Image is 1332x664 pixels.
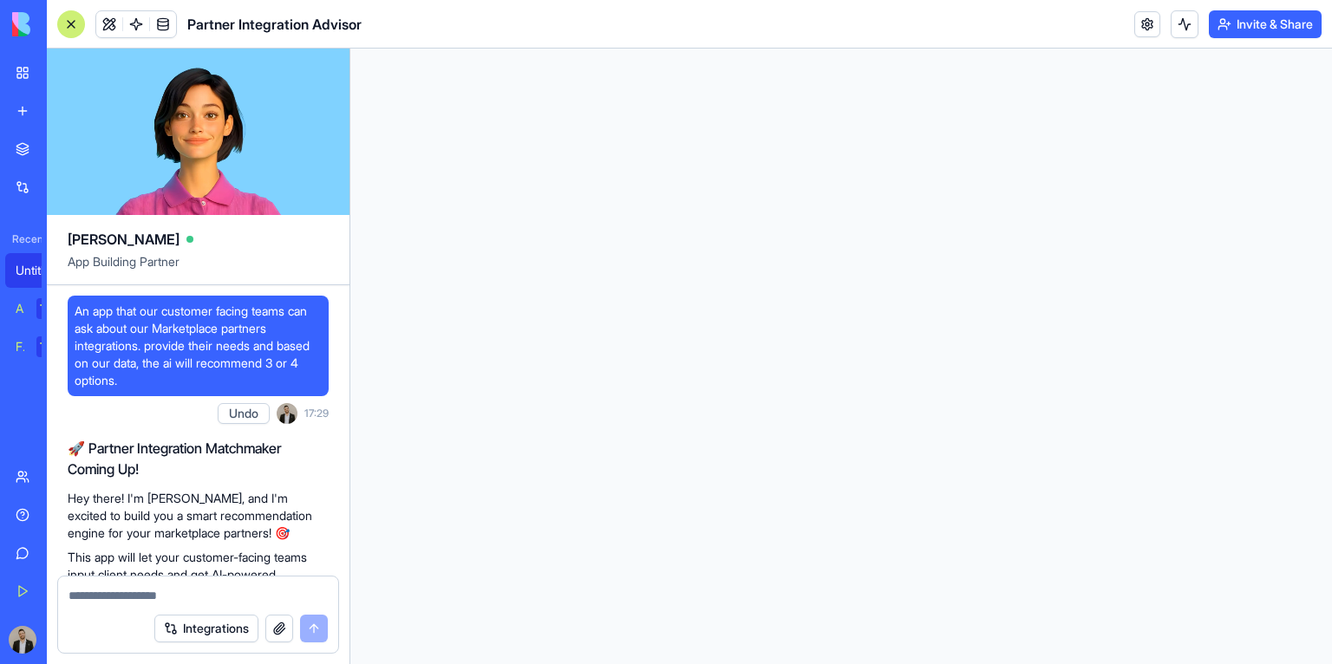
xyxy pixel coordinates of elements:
span: Partner Integration Advisor [187,14,362,35]
div: Untitled App [16,262,64,279]
a: Feedback FormTRY [5,329,75,364]
p: This app will let your customer-facing teams input client needs and get AI-powered recommendation... [68,549,329,635]
span: [PERSON_NAME] [68,229,180,250]
img: ACg8ocImoo0wiXogxXUkwUyx6BWGnovF705GQvuJz17R5oCnEnlmamg=s96-c [9,626,36,654]
button: Integrations [154,615,258,642]
p: Hey there! I'm [PERSON_NAME], and I'm excited to build you a smart recommendation engine for your... [68,490,329,542]
a: Untitled App [5,253,75,288]
div: Feedback Form [16,338,24,355]
button: Undo [218,403,270,424]
div: TRY [36,298,64,319]
div: AI Logo Generator [16,300,24,317]
span: Recent [5,232,42,246]
h2: 🚀 Partner Integration Matchmaker Coming Up! [68,438,329,479]
button: Invite & Share [1209,10,1322,38]
img: logo [12,12,120,36]
img: ACg8ocImoo0wiXogxXUkwUyx6BWGnovF705GQvuJz17R5oCnEnlmamg=s96-c [277,403,297,424]
div: TRY [36,336,64,357]
span: 17:29 [304,407,329,420]
a: AI Logo GeneratorTRY [5,291,75,326]
span: App Building Partner [68,253,329,284]
span: An app that our customer facing teams can ask about our Marketplace partners integrations. provid... [75,303,322,389]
